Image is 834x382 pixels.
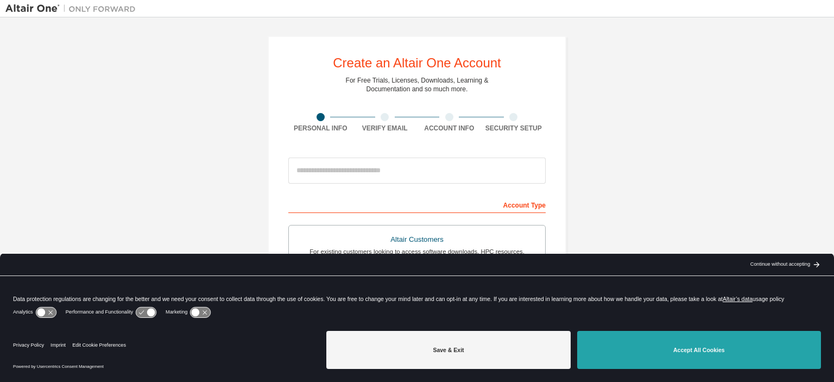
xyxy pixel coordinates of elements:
[5,3,141,14] img: Altair One
[288,196,546,213] div: Account Type
[288,124,353,133] div: Personal Info
[417,124,482,133] div: Account Info
[295,232,539,247] div: Altair Customers
[346,76,489,93] div: For Free Trials, Licenses, Downloads, Learning & Documentation and so much more.
[482,124,546,133] div: Security Setup
[333,57,501,70] div: Create an Altair One Account
[295,247,539,265] div: For existing customers looking to access software downloads, HPC resources, community, trainings ...
[353,124,418,133] div: Verify Email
